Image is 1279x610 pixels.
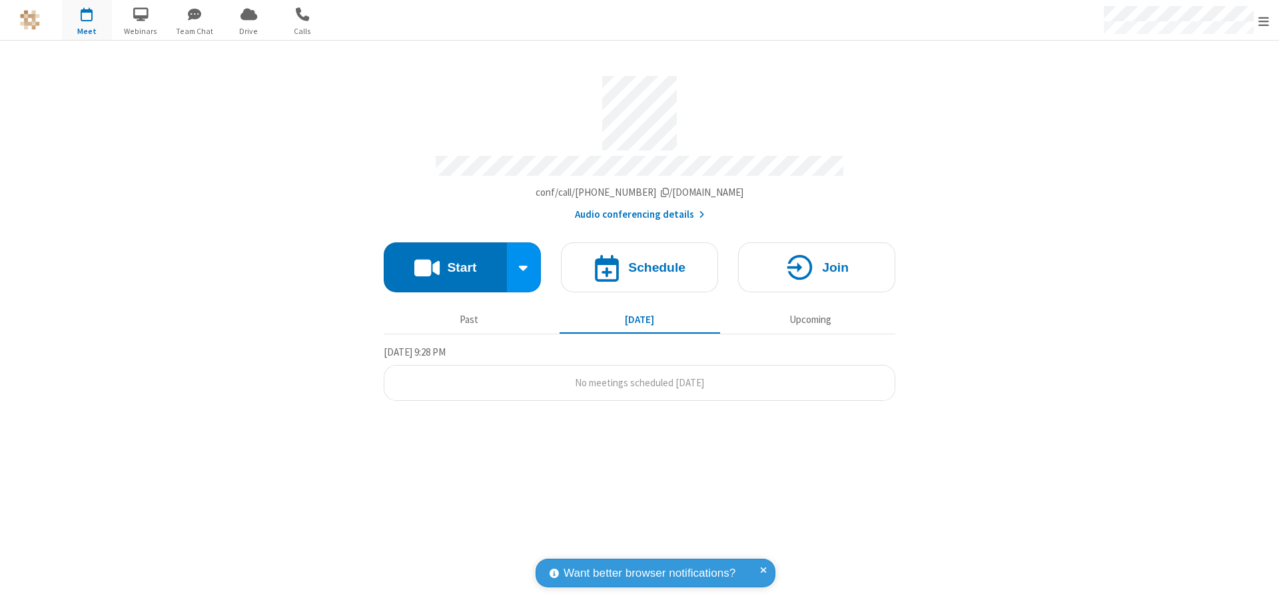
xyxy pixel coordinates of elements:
[224,25,274,37] span: Drive
[116,25,166,37] span: Webinars
[384,344,895,402] section: Today's Meetings
[384,66,895,222] section: Account details
[384,242,507,292] button: Start
[822,261,849,274] h4: Join
[564,565,735,582] span: Want better browser notifications?
[278,25,328,37] span: Calls
[536,185,744,200] button: Copy my meeting room linkCopy my meeting room link
[730,307,891,332] button: Upcoming
[62,25,112,37] span: Meet
[738,242,895,292] button: Join
[536,186,744,198] span: Copy my meeting room link
[575,376,704,389] span: No meetings scheduled [DATE]
[447,261,476,274] h4: Start
[389,307,550,332] button: Past
[507,242,542,292] div: Start conference options
[628,261,685,274] h4: Schedule
[560,307,720,332] button: [DATE]
[384,346,446,358] span: [DATE] 9:28 PM
[170,25,220,37] span: Team Chat
[575,207,705,222] button: Audio conferencing details
[20,10,40,30] img: QA Selenium DO NOT DELETE OR CHANGE
[561,242,718,292] button: Schedule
